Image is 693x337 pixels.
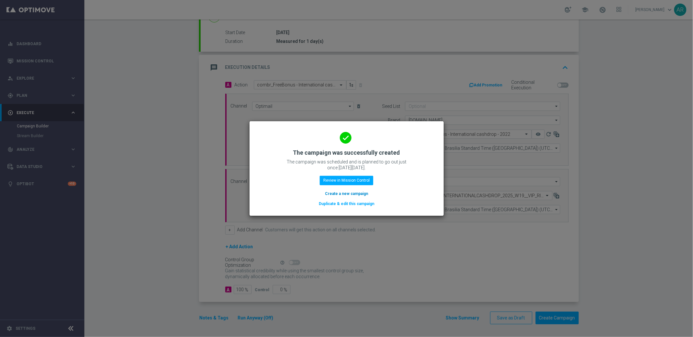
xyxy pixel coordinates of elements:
button: Review in Mission Control [320,176,373,185]
button: Create a new campaign [324,190,369,197]
i: done [340,132,352,144]
button: Duplicate & edit this campaign [318,200,375,207]
p: The campaign was scheduled and is planned to go out just once [DATE][DATE]. [282,159,412,171]
h2: The campaign was successfully created [293,149,400,157]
